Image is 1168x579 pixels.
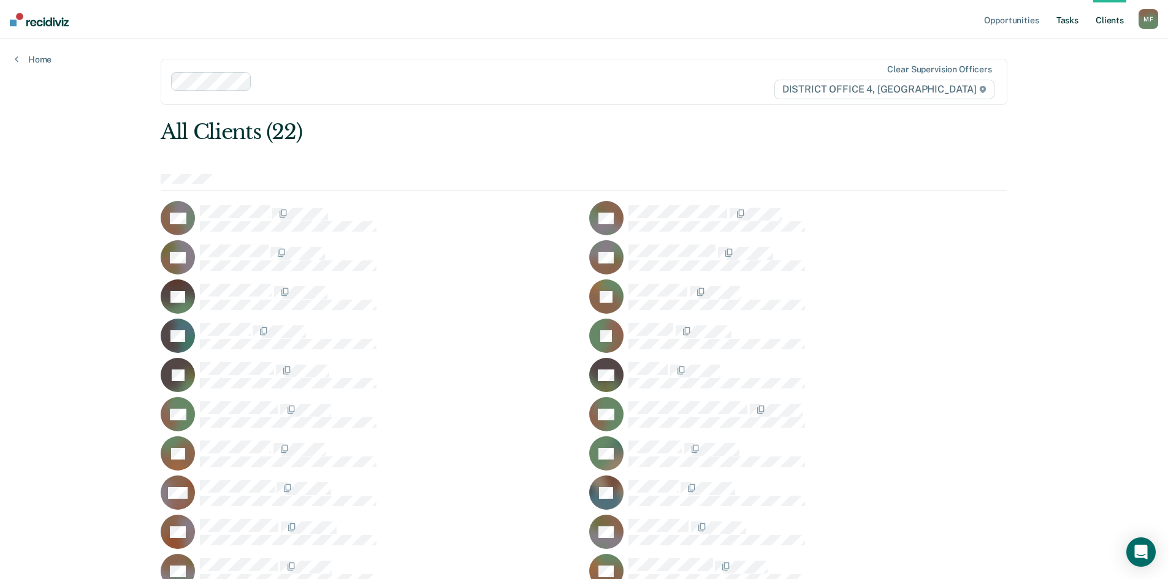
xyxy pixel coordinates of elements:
div: Open Intercom Messenger [1126,537,1156,567]
div: M F [1139,9,1158,29]
img: Recidiviz [10,13,69,26]
button: MF [1139,9,1158,29]
div: Clear supervision officers [887,64,991,75]
div: All Clients (22) [161,119,838,145]
a: Home [15,54,52,65]
span: DISTRICT OFFICE 4, [GEOGRAPHIC_DATA] [774,80,994,99]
